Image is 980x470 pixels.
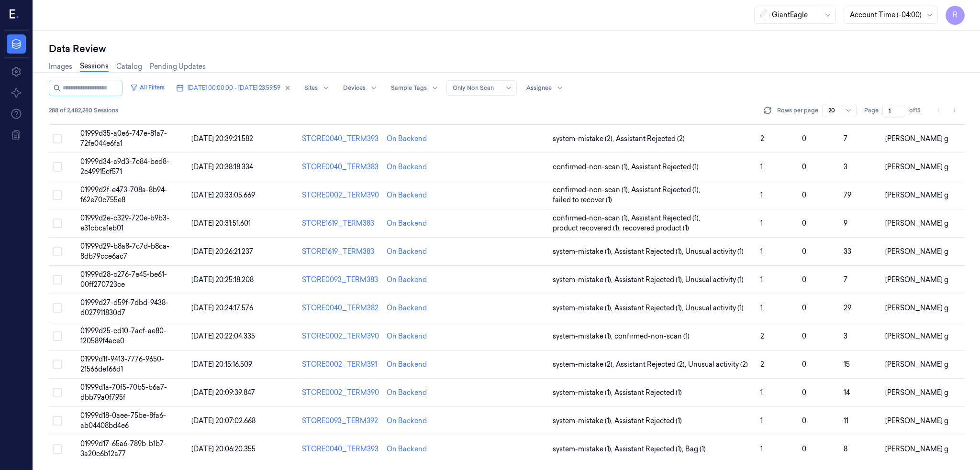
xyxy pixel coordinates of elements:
span: [DATE] 20:39:21.582 [191,134,253,143]
span: 1 [760,191,763,199]
span: Assistant Rejected (1) , [614,303,685,313]
span: 1 [760,416,763,425]
span: Assistant Rejected (1) , [614,444,685,454]
button: Select row [53,134,62,143]
span: 01999d35-a0e6-747e-81a7-72fe044e6fa1 [80,129,167,148]
span: 01999d17-65a6-789b-b1b7-3a20c6b12a77 [80,439,167,458]
div: On Backend [387,303,427,313]
button: Select row [53,275,62,284]
span: 01999d29-b8a8-7c7d-b8ca-8db79cce6ac7 [80,242,169,261]
span: [DATE] 20:07:02.668 [191,416,256,425]
span: 0 [802,445,806,453]
span: [PERSON_NAME] g [885,219,948,228]
span: system-mistake (2) , [553,134,616,144]
span: [DATE] 20:22:04.335 [191,332,255,340]
span: 33 [844,247,851,256]
span: [DATE] 20:25:18.208 [191,275,254,284]
span: 01999d1a-70f5-70b5-b6a7-dbb79a0f795f [80,383,167,402]
span: 1 [760,304,763,312]
span: [PERSON_NAME] g [885,191,948,199]
button: Select row [53,331,62,341]
div: On Backend [387,134,427,144]
div: On Backend [387,416,427,426]
span: 1 [760,163,763,171]
button: Select row [53,360,62,369]
span: system-mistake (1) , [553,247,614,257]
span: confirmed-non-scan (1) , [553,185,631,195]
span: Assistant Rejected (1) , [631,213,702,223]
span: [PERSON_NAME] g [885,134,948,143]
span: 01999d1f-9413-7776-9650-21566def66d1 [80,355,164,373]
span: 2 [760,360,764,369]
button: R [946,6,965,25]
span: 15 [844,360,850,369]
span: confirmed-non-scan (1) , [553,162,631,172]
span: [DATE] 00:00:00 - [DATE] 23:59:59 [188,84,280,92]
div: STORE0093_TERM383 [302,275,379,285]
span: 3 [844,163,847,171]
span: system-mistake (1) , [553,275,614,285]
button: Select row [53,303,62,313]
span: system-mistake (1) , [553,444,614,454]
span: 01999d18-0aee-75be-8fa6-ab04408bd4e6 [80,411,166,430]
span: Assistant Rejected (1) , [614,275,685,285]
button: Select row [53,190,62,200]
span: system-mistake (1) , [553,303,614,313]
span: 0 [802,360,806,369]
span: Assistant Rejected (1) [614,388,682,398]
span: 11 [844,416,848,425]
span: 1 [760,247,763,256]
button: Select row [53,388,62,397]
span: [DATE] 20:24:17.576 [191,304,253,312]
a: Images [49,62,72,72]
span: 0 [802,247,806,256]
span: Unusual activity (1) [685,247,744,257]
span: 288 of 2,482,280 Sessions [49,106,118,115]
span: 1 [760,445,763,453]
div: STORE0040_TERM393 [302,444,379,454]
button: Select row [53,444,62,454]
span: Bag (1) [685,444,706,454]
span: Unusual activity (1) [685,303,744,313]
span: 01999d2e-c329-720e-b9b3-e31cbca1eb01 [80,214,169,232]
span: [PERSON_NAME] g [885,445,948,453]
span: [PERSON_NAME] g [885,247,948,256]
span: Page [864,106,879,115]
span: [PERSON_NAME] g [885,332,948,340]
p: Rows per page [777,106,818,115]
span: Assistant Rejected (1) [614,416,682,426]
button: Select row [53,247,62,256]
span: 7 [844,275,847,284]
span: 2 [760,332,764,340]
span: [DATE] 20:06:20.355 [191,445,256,453]
span: [DATE] 20:31:51.601 [191,219,251,228]
span: confirmed-non-scan (1) [614,331,690,341]
span: 01999d34-a9d3-7c84-bed8-2c49915cf571 [80,157,169,176]
a: Catalog [116,62,142,72]
a: Pending Updates [150,62,206,72]
span: 1 [760,219,763,228]
span: [PERSON_NAME] g [885,163,948,171]
div: STORE0002_TERM391 [302,360,379,370]
div: STORE0040_TERM382 [302,303,379,313]
span: Assistant Rejected (1) [631,162,699,172]
span: 0 [802,191,806,199]
div: STORE0002_TERM390 [302,331,379,341]
button: All Filters [126,80,168,95]
span: 0 [802,134,806,143]
span: Assistant Rejected (1) , [631,185,702,195]
div: On Backend [387,331,427,341]
div: STORE1619_TERM383 [302,219,379,229]
div: On Backend [387,190,427,200]
span: 1 [760,388,763,397]
span: 0 [802,388,806,397]
span: of 15 [909,106,924,115]
button: [DATE] 00:00:00 - [DATE] 23:59:59 [172,80,295,96]
span: 01999d2f-e473-708a-8b94-f62e70c755e8 [80,186,167,204]
button: Select row [53,416,62,426]
span: Unusual activity (1) [685,275,744,285]
span: 1 [760,275,763,284]
span: Assistant Rejected (2) [616,134,685,144]
div: STORE0002_TERM390 [302,388,379,398]
div: STORE1619_TERM383 [302,247,379,257]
